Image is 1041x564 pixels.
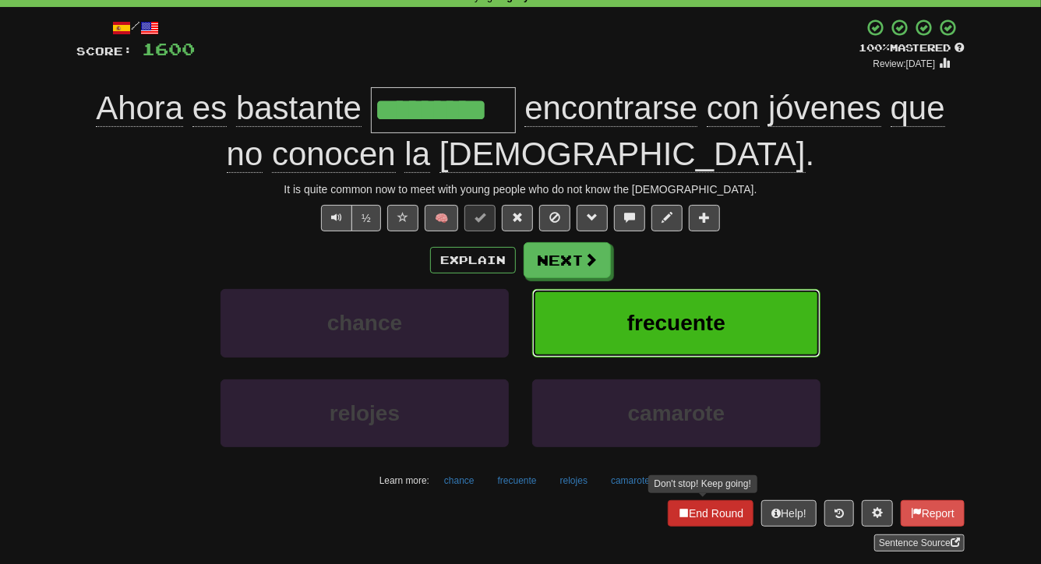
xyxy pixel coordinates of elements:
div: / [76,18,195,37]
button: ½ [351,205,381,231]
button: Grammar (alt+g) [577,205,608,231]
span: con [707,90,760,127]
div: Text-to-speech controls [318,205,381,231]
span: 1600 [142,39,195,58]
button: camarote [602,469,658,492]
span: es [192,90,227,127]
span: jóvenes [768,90,881,127]
div: Mastered [859,41,965,55]
div: Don't stop! Keep going! [648,475,757,493]
span: la [404,136,430,173]
span: relojes [330,401,400,425]
button: Discuss sentence (alt+u) [614,205,645,231]
button: Reset to 0% Mastered (alt+r) [502,205,533,231]
span: chance [327,311,403,335]
span: bastante [236,90,362,127]
button: Next [524,242,611,278]
div: It is quite common now to meet with young people who do not know the [DEMOGRAPHIC_DATA]. [76,182,965,197]
button: Favorite sentence (alt+f) [387,205,418,231]
span: encontrarse [524,90,697,127]
button: relojes [221,379,509,447]
button: Help! [761,500,817,527]
button: 🧠 [425,205,458,231]
button: Edit sentence (alt+d) [651,205,683,231]
button: Report [901,500,965,527]
span: conocen [272,136,396,173]
a: Sentence Source [874,534,965,552]
button: relojes [552,469,596,492]
span: Score: [76,44,132,58]
span: frecuente [627,311,725,335]
button: frecuente [532,289,820,357]
button: camarote [532,379,820,447]
span: [DEMOGRAPHIC_DATA] [439,136,806,173]
button: Round history (alt+y) [824,500,854,527]
button: chance [221,289,509,357]
button: frecuente [489,469,545,492]
button: End Round [668,500,753,527]
button: chance [436,469,483,492]
span: camarote [628,401,725,425]
span: 100 % [859,41,890,54]
button: Play sentence audio (ctl+space) [321,205,352,231]
span: Ahora [96,90,183,127]
button: Set this sentence to 100% Mastered (alt+m) [464,205,496,231]
small: Review: [DATE] [873,58,936,69]
span: . [227,90,945,172]
button: Add to collection (alt+a) [689,205,720,231]
button: Explain [430,247,516,273]
span: que [891,90,945,127]
span: no [227,136,263,173]
button: Ignore sentence (alt+i) [539,205,570,231]
small: Learn more: [379,475,429,486]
